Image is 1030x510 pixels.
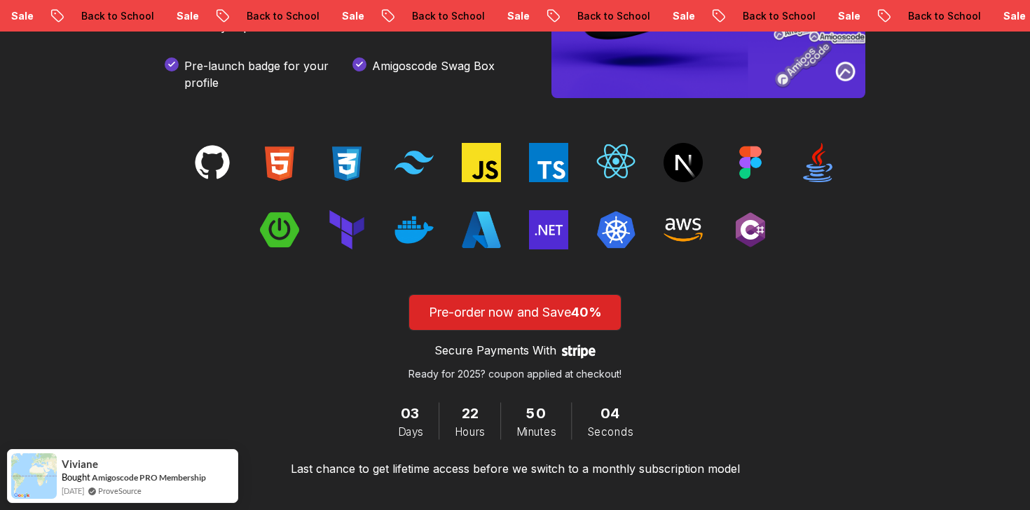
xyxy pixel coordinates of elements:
img: techs tacks [327,143,366,182]
img: techs tacks [462,143,501,182]
span: [DATE] [62,485,84,497]
span: Seconds [587,424,633,439]
p: Back to School [881,9,976,23]
p: Sale [480,9,525,23]
img: techs tacks [260,143,299,182]
p: Sale [149,9,194,23]
img: techs tacks [731,143,770,182]
span: 50 Minutes [526,402,546,424]
p: Back to School [219,9,315,23]
img: techs tacks [394,210,434,249]
p: Back to School [54,9,149,23]
p: Last chance to get lifetime access before we switch to a monthly subscription model [291,460,740,477]
p: Back to School [550,9,645,23]
img: techs tacks [596,210,636,249]
img: techs tacks [529,210,568,249]
img: techs tacks [327,210,366,249]
span: 22 Hours [461,402,478,424]
p: Back to School [385,9,480,23]
p: Sale [315,9,359,23]
span: Bought [62,471,90,483]
img: techs tacks [731,210,770,249]
img: techs tacks [260,210,299,249]
img: provesource social proof notification image [11,453,57,499]
img: techs tacks [798,143,837,182]
img: techs tacks [596,143,636,182]
a: ProveSource [98,485,142,497]
p: Secure Payments With [434,342,556,359]
img: techs tacks [664,143,703,182]
img: techs tacks [193,143,232,182]
img: techs tacks [529,143,568,182]
p: Sale [976,9,1021,23]
p: Pre-launch badge for your profile [184,57,330,91]
img: techs tacks [664,210,703,249]
img: techs tacks [394,143,434,182]
img: techs tacks [462,210,501,249]
span: 40% [571,305,602,319]
p: Pre-order now and Save [425,303,605,322]
span: Hours [455,424,485,439]
span: 4 Seconds [600,402,620,424]
p: Amigoscode Swag Box [372,57,495,91]
span: Minutes [516,424,556,439]
span: Days [397,424,423,439]
p: Sale [811,9,856,23]
a: Amigoscode PRO Membership [92,472,206,483]
p: Back to School [715,9,811,23]
button: Pre-order now and Save40%Secure Payments WithReady for 2025? coupon applied at checkout! [408,294,622,381]
span: Viviane [62,458,98,470]
p: Ready for 2025? coupon applied at checkout! [408,367,622,381]
p: Sale [645,9,690,23]
span: 3 Days [401,402,420,424]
